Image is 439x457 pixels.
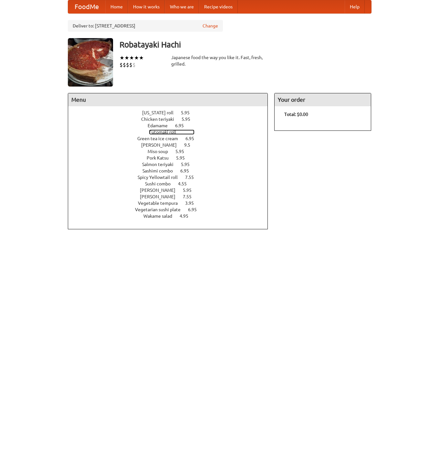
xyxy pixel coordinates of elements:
span: 6.95 [185,136,201,141]
span: 6.95 [175,123,190,128]
a: Sashimi combo 6.95 [142,168,201,173]
span: 5.95 [181,162,196,167]
span: [PERSON_NAME] [141,142,183,148]
a: [PERSON_NAME] 5.95 [140,188,204,193]
div: Japanese food the way you like it. Fast, fresh, grilled. [171,54,268,67]
h4: Your order [275,93,371,106]
span: Spicy Yellowtail roll [138,175,184,180]
a: Home [105,0,128,13]
a: Vegetable tempura 3.95 [138,201,206,206]
a: [PERSON_NAME] 9.5 [141,142,202,148]
span: Futomaki roll [149,130,183,135]
span: Vegetarian sushi plate [135,207,187,212]
span: 6.95 [188,207,203,212]
a: Edamame 6.95 [148,123,196,128]
h3: Robatayaki Hachi [120,38,371,51]
span: 5.95 [183,188,198,193]
span: 3.95 [185,201,200,206]
span: Sashimi combo [142,168,179,173]
a: Sushi combo 4.55 [145,181,199,186]
a: Spicy Yellowtail roll 7.55 [138,175,206,180]
a: Vegetarian sushi plate 6.95 [135,207,209,212]
a: Change [203,23,218,29]
span: 5.95 [176,155,191,161]
span: Edamame [148,123,174,128]
a: Recipe videos [199,0,238,13]
a: Green tea ice cream 6.95 [137,136,206,141]
li: ★ [129,54,134,61]
a: Wakame salad 4.95 [143,213,200,219]
b: Total: $0.00 [284,112,308,117]
span: 9.5 [184,142,197,148]
a: Help [345,0,365,13]
a: Miso soup 5.95 [148,149,196,154]
a: Pork Katsu 5.95 [147,155,197,161]
span: Chicken teriyaki [141,117,181,122]
span: 4.95 [180,213,195,219]
span: [PERSON_NAME] [140,188,182,193]
span: 7.55 [185,175,200,180]
span: Vegetable tempura [138,201,184,206]
img: angular.jpg [68,38,113,87]
li: ★ [120,54,124,61]
span: 5.95 [175,149,191,154]
span: [US_STATE] roll [142,110,180,115]
span: Miso soup [148,149,174,154]
li: $ [132,61,136,68]
li: $ [123,61,126,68]
span: Pork Katsu [147,155,175,161]
li: ★ [134,54,139,61]
span: Salmon teriyaki [142,162,180,167]
a: [PERSON_NAME] 7.55 [140,194,204,199]
a: Who we are [165,0,199,13]
li: ★ [124,54,129,61]
span: 7.55 [183,194,198,199]
a: Futomaki roll [149,130,194,135]
a: Salmon teriyaki 5.95 [142,162,202,167]
span: 6.95 [180,168,195,173]
a: [US_STATE] roll 5.95 [142,110,202,115]
span: Wakame salad [143,213,179,219]
a: FoodMe [68,0,105,13]
h4: Menu [68,93,268,106]
span: 5.95 [181,110,196,115]
a: How it works [128,0,165,13]
span: 4.55 [178,181,193,186]
span: Green tea ice cream [137,136,184,141]
a: Chicken teriyaki 5.95 [141,117,202,122]
li: ★ [139,54,144,61]
li: $ [129,61,132,68]
div: Deliver to: [STREET_ADDRESS] [68,20,223,32]
span: 5.95 [182,117,197,122]
li: $ [120,61,123,68]
span: [PERSON_NAME] [140,194,182,199]
span: Sushi combo [145,181,177,186]
li: $ [126,61,129,68]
